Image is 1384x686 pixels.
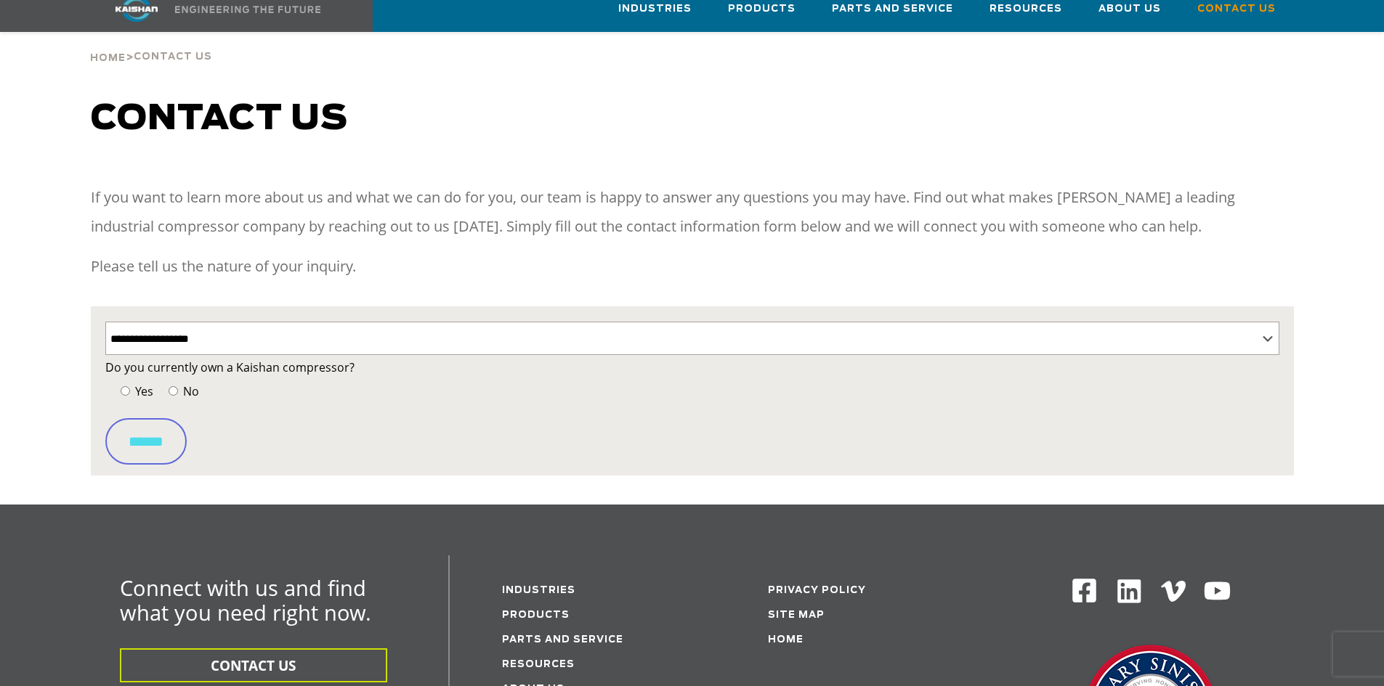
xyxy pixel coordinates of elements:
a: Resources [502,660,575,669]
a: Privacy Policy [768,586,866,595]
span: About Us [1098,1,1161,17]
label: Do you currently own a Kaishan compressor? [105,357,1279,377]
a: Industries [502,586,575,595]
span: Contact Us [1197,1,1276,17]
span: Connect with us and find what you need right now. [120,573,371,626]
span: Products [728,1,796,17]
input: No [169,386,178,396]
p: Please tell us the nature of your inquiry. [91,252,1294,281]
a: Site Map [768,611,825,620]
span: No [180,383,199,399]
a: Parts and service [502,635,623,645]
span: Parts and Service [832,1,953,17]
button: CONTACT US [120,648,387,682]
input: Yes [121,386,130,396]
a: Home [90,51,126,64]
img: Linkedin [1115,577,1144,605]
span: Resources [990,1,1062,17]
a: Products [502,611,570,620]
span: Home [90,54,126,63]
span: Contact Us [134,52,212,62]
p: If you want to learn more about us and what we can do for you, our team is happy to answer any qu... [91,183,1294,241]
form: Contact form [105,357,1279,465]
span: Contact us [91,102,348,136]
span: Industries [618,1,692,17]
img: Facebook [1071,577,1098,604]
img: Youtube [1203,577,1231,605]
div: > [90,15,212,70]
img: Engineering the future [175,6,320,12]
a: Home [768,635,804,645]
img: Vimeo [1161,581,1186,602]
span: Yes [132,383,153,399]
